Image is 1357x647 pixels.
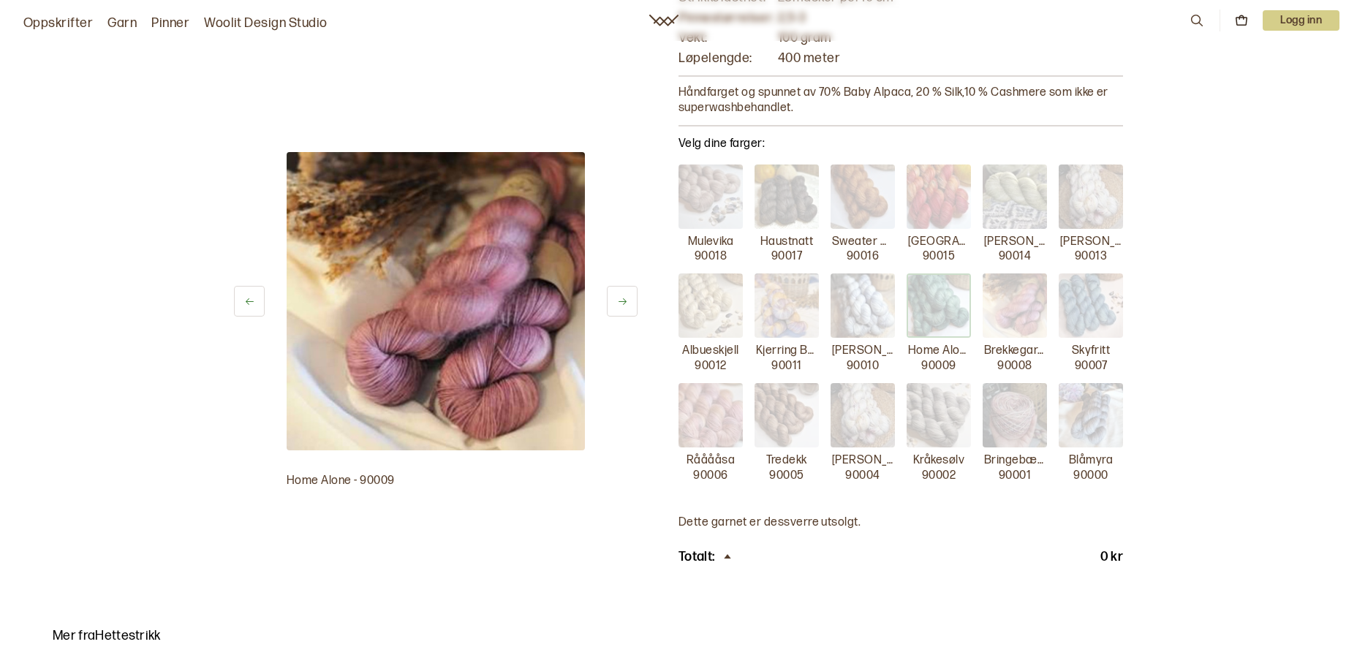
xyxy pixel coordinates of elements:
img: Albueskjell [678,273,743,338]
img: Kari [1059,164,1123,229]
img: Sweater Weather [831,164,895,229]
p: 90013 [1075,249,1107,265]
p: 90017 [771,249,802,265]
p: 90002 [922,469,956,484]
p: Løpelengde: [678,50,775,67]
img: Brekkegarden [983,273,1047,338]
p: 400 meter [778,50,1123,67]
p: Brekkegarden [984,344,1046,359]
p: 90014 [999,249,1031,265]
img: Kjerring Bråte [755,273,819,338]
p: Totalt: [678,548,714,566]
p: 90001 [999,469,1031,484]
p: [PERSON_NAME] [1060,235,1122,250]
img: Ellen [831,273,895,338]
p: Skyfritt [1072,344,1111,359]
p: 90008 [997,359,1032,374]
p: 90007 [1075,359,1107,374]
p: Rååååsa [687,453,735,469]
a: Oppskrifter [23,13,93,34]
img: Home Alone [907,273,971,338]
img: Rååååsa [678,383,743,447]
p: Blåmyra [1069,453,1113,469]
p: Sweater Weather [832,235,893,250]
p: Haustnatt [760,235,813,250]
img: Bilde av garn [287,152,585,450]
p: 90010 [847,359,879,374]
p: Kjerring Bråte [756,344,817,359]
img: Olivia [983,164,1047,229]
img: Kari [831,383,895,447]
p: 90006 [693,469,727,484]
p: 90005 [769,469,804,484]
img: Haustnatt [755,164,819,229]
p: 90015 [923,249,955,265]
p: 90004 [845,469,880,484]
a: Pinner [151,13,189,34]
p: [GEOGRAPHIC_DATA] [908,235,969,250]
p: 90011 [771,359,801,374]
p: Velg dine farger: [678,135,1123,153]
img: Mulevika [678,164,743,229]
p: 90018 [695,249,727,265]
img: Elm Street [907,164,971,229]
button: User dropdown [1263,10,1339,31]
p: Bringebæreng [984,453,1046,469]
p: Mer fra Hettestrikk [53,627,1304,645]
a: Woolit Design Studio [204,13,328,34]
p: Albueskjell [682,344,738,359]
img: Blåmyra [1059,383,1123,447]
img: Tredekk [755,383,819,447]
p: Mulevika [688,235,734,250]
div: Totalt: [678,548,735,566]
a: Woolit [649,15,678,26]
p: Home Alone [908,344,969,359]
img: Kråkesølv [907,383,971,447]
a: Garn [107,13,137,34]
img: Bringebæreng [983,383,1047,447]
p: 90012 [695,359,726,374]
p: 90009 [921,359,956,374]
p: Tredekk [766,453,806,469]
p: 90016 [847,249,879,265]
p: Kråkesølv [913,453,964,469]
p: Dette garnet er dessverre utsolgt. [678,515,1123,531]
p: [PERSON_NAME] [984,235,1046,250]
p: [PERSON_NAME] [832,344,893,359]
p: 90000 [1073,469,1108,484]
p: Håndfarget og spunnet av 70% Baby Alpaca, 20 % Silk,10 % Cashmere som ikke er superwashbehandlet. [678,86,1123,116]
img: Skyfritt [1059,273,1123,338]
p: 0 kr [1100,548,1123,566]
p: Logg inn [1263,10,1339,31]
p: Home Alone - 90009 [287,474,585,489]
p: [PERSON_NAME] [832,453,893,469]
